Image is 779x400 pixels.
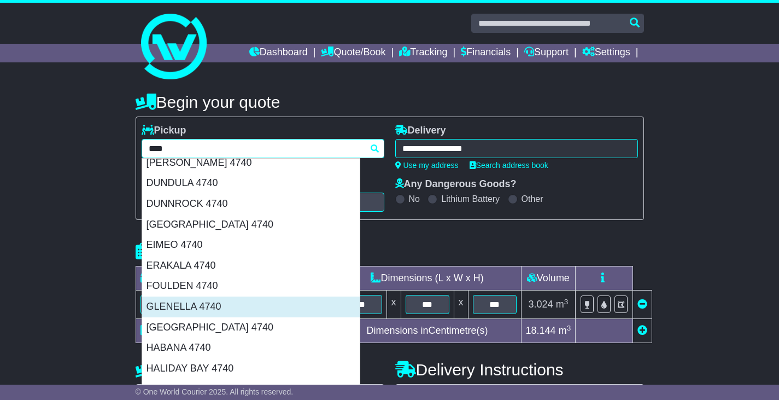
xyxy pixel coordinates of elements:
span: m [559,325,571,336]
div: ERAKALA 4740 [142,256,360,276]
div: HAY POINT 4740 [142,379,360,399]
a: Quote/Book [321,44,385,62]
td: Type [136,266,227,291]
label: Pickup [142,125,186,137]
a: Support [524,44,569,62]
div: HALIDAY BAY 4740 [142,358,360,379]
div: [GEOGRAPHIC_DATA] 4740 [142,317,360,338]
div: HABANA 4740 [142,338,360,358]
a: Settings [582,44,630,62]
div: GLENELLA 4740 [142,297,360,317]
td: Total [136,319,227,343]
span: © One World Courier 2025. All rights reserved. [136,387,294,396]
label: Other [522,194,543,204]
span: 18.144 [526,325,556,336]
a: Remove this item [637,299,647,310]
a: Add new item [637,325,647,336]
label: No [409,194,420,204]
a: Dashboard [249,44,308,62]
label: Delivery [395,125,446,137]
td: Dimensions in Centimetre(s) [333,319,521,343]
td: Dimensions (L x W x H) [333,266,521,291]
sup: 3 [567,324,571,332]
h4: Package details | [136,242,273,260]
div: [PERSON_NAME] 4740 [142,153,360,173]
label: Lithium Battery [441,194,500,204]
a: Use my address [395,161,459,170]
div: [GEOGRAPHIC_DATA] 4740 [142,215,360,235]
td: Volume [521,266,576,291]
td: x [454,291,468,319]
span: m [556,299,569,310]
span: 3.024 [529,299,553,310]
td: x [386,291,401,319]
a: Tracking [399,44,447,62]
div: EIMEO 4740 [142,235,360,256]
h4: Pickup Instructions [136,361,384,379]
label: Any Dangerous Goods? [395,178,517,190]
div: DUNNROCK 4740 [142,194,360,215]
div: DUNDULA 4740 [142,173,360,194]
div: FOULDEN 4740 [142,276,360,297]
h4: Delivery Instructions [395,361,644,379]
a: Financials [461,44,511,62]
a: Search address book [470,161,548,170]
h4: Begin your quote [136,93,644,111]
sup: 3 [564,298,569,306]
